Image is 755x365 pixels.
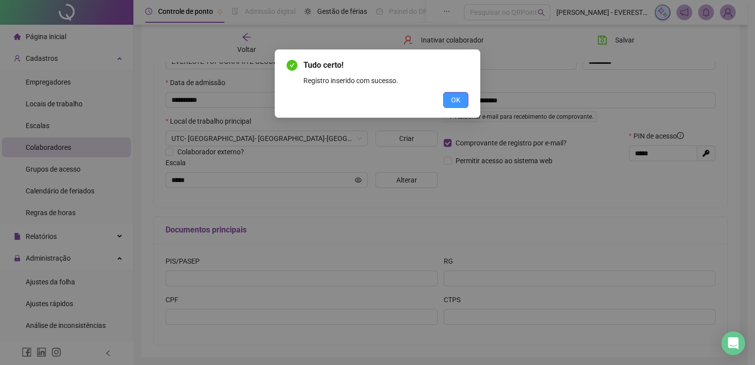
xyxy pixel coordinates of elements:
span: OK [451,94,461,105]
span: check-circle [287,60,297,71]
button: OK [443,92,468,108]
span: Tudo certo! [303,60,343,70]
span: Registro inserido com sucesso. [303,77,398,85]
div: Open Intercom Messenger [721,331,745,355]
